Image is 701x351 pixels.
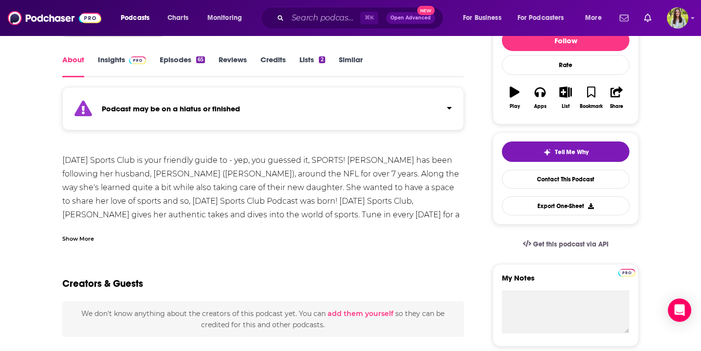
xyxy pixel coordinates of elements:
div: 2 [319,56,325,63]
a: Lists2 [299,55,325,77]
button: Show profile menu [667,7,688,29]
a: Credits [260,55,286,77]
section: Click to expand status details [62,93,464,130]
a: Contact This Podcast [502,170,629,189]
div: 65 [196,56,205,63]
a: Similar [339,55,363,77]
h2: Creators & Guests [62,278,143,290]
div: Share [610,104,623,109]
button: open menu [201,10,255,26]
span: New [417,6,435,15]
span: Tell Me Why [555,148,589,156]
span: We don't know anything about the creators of this podcast yet . You can so they can be credited f... [81,309,444,329]
button: tell me why sparkleTell Me Why [502,141,629,162]
img: tell me why sparkle [543,148,551,156]
img: User Profile [667,7,688,29]
button: Open AdvancedNew [386,12,435,24]
button: add them yourself [328,310,393,317]
div: Play [510,104,520,109]
span: Charts [167,11,188,25]
label: My Notes [502,273,629,290]
span: Logged in as meaghanyoungblood [667,7,688,29]
button: Follow [502,30,629,51]
a: Show notifications dropdown [616,10,632,26]
button: open menu [114,10,162,26]
div: Rate [502,55,629,75]
span: Monitoring [207,11,242,25]
span: For Business [463,11,501,25]
a: Charts [161,10,194,26]
button: open menu [578,10,614,26]
button: Share [604,80,629,115]
div: Open Intercom Messenger [668,298,691,322]
a: About [62,55,84,77]
span: Open Advanced [390,16,431,20]
span: ⌘ K [360,12,378,24]
button: open menu [511,10,578,26]
span: Get this podcast via API [533,240,609,248]
button: Play [502,80,527,115]
a: InsightsPodchaser Pro [98,55,146,77]
input: Search podcasts, credits, & more... [288,10,360,26]
div: Search podcasts, credits, & more... [270,7,453,29]
a: Pro website [618,267,635,277]
img: Podchaser Pro [618,269,635,277]
a: Episodes65 [160,55,205,77]
div: Apps [534,104,547,109]
a: Show notifications dropdown [640,10,655,26]
button: Apps [527,80,553,115]
div: Bookmark [580,104,603,109]
strong: Podcast may be on a hiatus or finished [102,104,240,113]
img: Podchaser - Follow, Share and Rate Podcasts [8,9,101,27]
button: Export One-Sheet [502,196,629,215]
button: Bookmark [578,80,604,115]
img: Podchaser Pro [129,56,146,64]
a: Reviews [219,55,247,77]
a: Get this podcast via API [515,232,616,256]
span: Podcasts [121,11,149,25]
span: For Podcasters [517,11,564,25]
button: List [553,80,578,115]
span: More [585,11,602,25]
button: open menu [456,10,514,26]
div: List [562,104,570,109]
